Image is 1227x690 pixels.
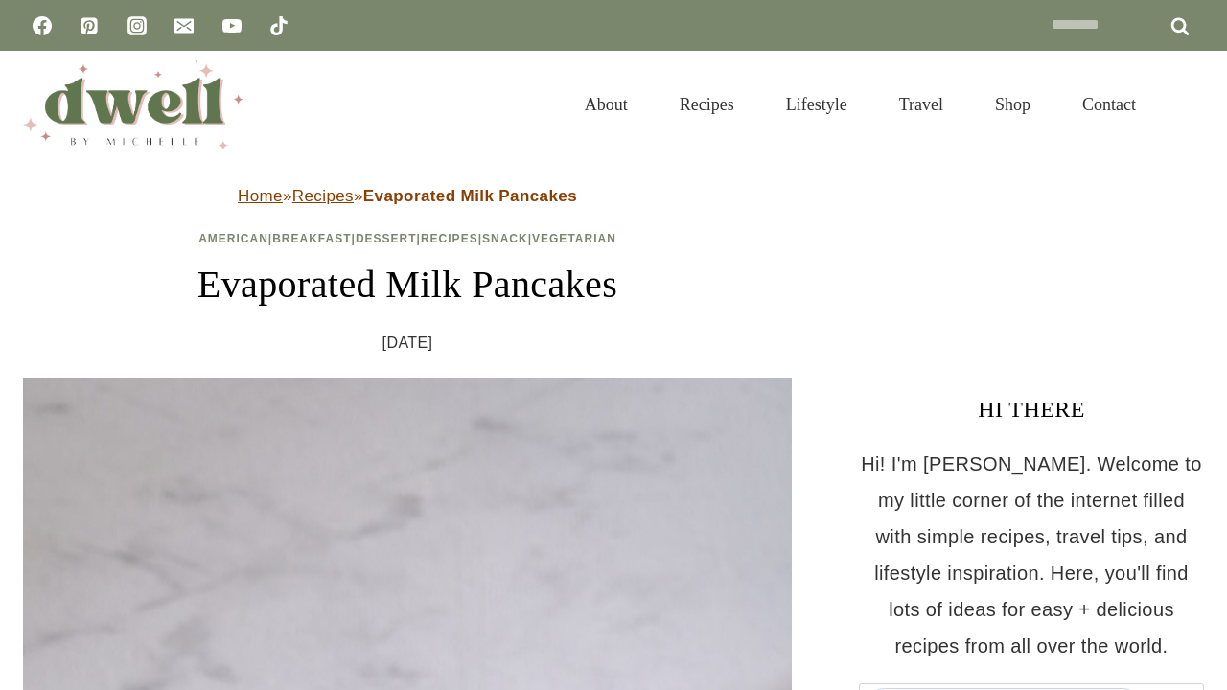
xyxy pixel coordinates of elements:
[272,232,351,245] a: Breakfast
[238,187,577,205] span: » »
[198,232,268,245] a: American
[165,7,203,45] a: Email
[859,392,1204,426] h3: HI THERE
[559,71,1162,138] nav: Primary Navigation
[969,71,1056,138] a: Shop
[760,71,873,138] a: Lifestyle
[1171,88,1204,121] button: View Search Form
[213,7,251,45] a: YouTube
[873,71,969,138] a: Travel
[260,7,298,45] a: TikTok
[382,329,433,357] time: [DATE]
[23,60,243,149] img: DWELL by michelle
[23,256,792,313] h1: Evaporated Milk Pancakes
[238,187,283,205] a: Home
[559,71,654,138] a: About
[421,232,478,245] a: Recipes
[23,7,61,45] a: Facebook
[292,187,354,205] a: Recipes
[859,446,1204,664] p: Hi! I'm [PERSON_NAME]. Welcome to my little corner of the internet filled with simple recipes, tr...
[1056,71,1162,138] a: Contact
[118,7,156,45] a: Instagram
[654,71,760,138] a: Recipes
[532,232,616,245] a: Vegetarian
[482,232,528,245] a: Snack
[363,187,577,205] strong: Evaporated Milk Pancakes
[356,232,417,245] a: Dessert
[198,232,616,245] span: | | | | |
[70,7,108,45] a: Pinterest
